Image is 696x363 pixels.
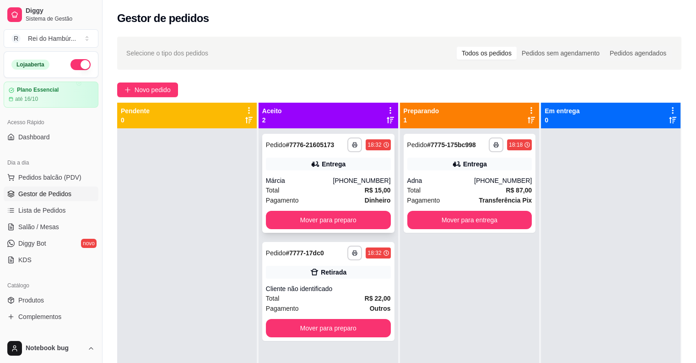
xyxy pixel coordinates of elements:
[262,115,282,125] p: 2
[4,82,98,108] a: Plano Essencialaté 16/10
[17,87,59,93] article: Plano Essencial
[18,222,59,231] span: Salão / Mesas
[266,249,286,257] span: Pedido
[266,303,299,313] span: Pagamento
[266,284,391,293] div: Cliente não identificado
[407,211,532,229] button: Mover para entrega
[266,319,391,337] button: Mover para preparo
[117,11,209,26] h2: Gestor de pedidos
[407,141,427,148] span: Pedido
[517,47,604,60] div: Pedidos sem agendamento
[26,7,95,15] span: Diggy
[266,141,286,148] span: Pedido
[4,293,98,308] a: Produtos
[4,4,98,26] a: DiggySistema de Gestão
[4,115,98,130] div: Acesso Rápido
[333,176,390,185] div: [PHONE_NUMBER]
[18,255,32,264] span: KDS
[407,195,440,205] span: Pagamento
[4,187,98,201] a: Gestor de Pedidos
[266,185,280,195] span: Total
[11,34,21,43] span: R
[124,87,131,93] span: plus
[404,115,439,125] p: 1
[262,106,282,115] p: Aceito
[4,309,98,324] a: Complementos
[506,187,532,194] strong: R$ 87,00
[18,206,66,215] span: Lista de Pedidos
[121,115,150,125] p: 0
[365,295,391,302] strong: R$ 22,00
[11,60,49,70] div: Loja aberta
[18,189,71,198] span: Gestor de Pedidos
[4,337,98,359] button: Notebook bug
[117,82,178,97] button: Novo pedido
[370,305,391,312] strong: Outros
[286,249,324,257] strong: # 7777-17dc0
[126,48,208,58] span: Selecione o tipo dos pedidos
[407,176,475,185] div: Adna
[18,296,44,305] span: Produtos
[4,220,98,234] a: Salão / Mesas
[26,15,95,22] span: Sistema de Gestão
[474,176,532,185] div: [PHONE_NUMBER]
[509,141,523,148] div: 18:18
[427,141,476,148] strong: # 7775-175bc998
[4,170,98,185] button: Pedidos balcão (PDV)
[457,47,517,60] div: Todos os pedidos
[4,278,98,293] div: Catálogo
[18,132,50,142] span: Dashboard
[18,173,81,182] span: Pedidos balcão (PDV)
[604,47,671,60] div: Pedidos agendados
[322,159,345,169] div: Entrega
[135,85,171,95] span: Novo pedido
[28,34,76,43] div: Rei do Hambúr ...
[407,185,421,195] span: Total
[479,197,532,204] strong: Transferência Pix
[266,293,280,303] span: Total
[18,239,46,248] span: Diggy Bot
[15,95,38,103] article: até 16/10
[545,115,579,125] p: 0
[404,106,439,115] p: Preparando
[365,197,391,204] strong: Dinheiro
[4,130,98,144] a: Dashboard
[4,253,98,267] a: KDS
[4,203,98,218] a: Lista de Pedidos
[4,155,98,170] div: Dia a dia
[545,106,579,115] p: Em entrega
[4,29,98,48] button: Select a team
[286,141,334,148] strong: # 7776-21605173
[4,236,98,251] a: Diggy Botnovo
[365,187,391,194] strong: R$ 15,00
[321,268,346,277] div: Retirada
[121,106,150,115] p: Pendente
[26,344,84,352] span: Notebook bug
[266,211,391,229] button: Mover para preparo
[266,176,333,185] div: Márcia
[70,59,91,70] button: Alterar Status
[18,312,61,321] span: Complementos
[367,141,381,148] div: 18:32
[266,195,299,205] span: Pagamento
[463,159,487,169] div: Entrega
[367,249,381,257] div: 18:32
